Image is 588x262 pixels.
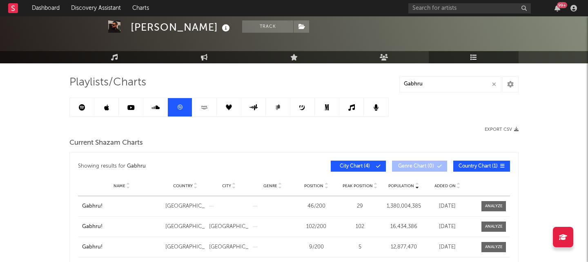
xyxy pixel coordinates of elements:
[78,161,294,172] div: Showing results for
[296,243,336,251] div: 9 / 200
[384,243,423,251] div: 12,877,470
[336,164,374,169] span: City Chart ( 4 )
[392,161,447,172] button: Genre Chart(0)
[331,161,386,172] button: City Chart(4)
[82,202,161,210] a: Gabhru!
[69,78,146,87] span: Playlists/Charts
[399,76,501,92] input: Search Playlists/Charts
[388,184,414,188] span: Population
[408,3,531,13] input: Search for artists
[397,164,435,169] span: Genre Chart ( 0 )
[209,243,249,251] div: [GEOGRAPHIC_DATA]
[165,223,205,231] div: [GEOGRAPHIC_DATA]
[209,223,249,231] div: [GEOGRAPHIC_DATA]
[340,202,380,210] div: 29
[557,2,567,8] div: 99 +
[428,202,467,210] div: [DATE]
[384,202,423,210] div: 1,380,004,385
[222,184,231,188] span: City
[343,184,373,188] span: Peak Position
[82,243,161,251] a: Gabhru!
[428,243,467,251] div: [DATE]
[127,161,146,171] div: Gabhru
[114,184,125,188] span: Name
[69,138,143,148] span: Current Shazam Charts
[296,223,336,231] div: 102 / 200
[453,161,510,172] button: Country Chart(1)
[485,127,519,132] button: Export CSV
[165,243,205,251] div: [GEOGRAPHIC_DATA]
[459,164,498,169] span: Country Chart ( 1 )
[555,5,560,11] button: 99+
[340,243,380,251] div: 5
[340,223,380,231] div: 102
[165,202,205,210] div: [GEOGRAPHIC_DATA]
[296,202,336,210] div: 46 / 200
[263,184,277,188] span: Genre
[384,223,423,231] div: 16,434,386
[428,223,467,231] div: [DATE]
[173,184,193,188] span: Country
[82,223,161,231] a: Gabhru!
[304,184,323,188] span: Position
[434,184,456,188] span: Added On
[131,20,232,34] div: [PERSON_NAME]
[242,20,293,33] button: Track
